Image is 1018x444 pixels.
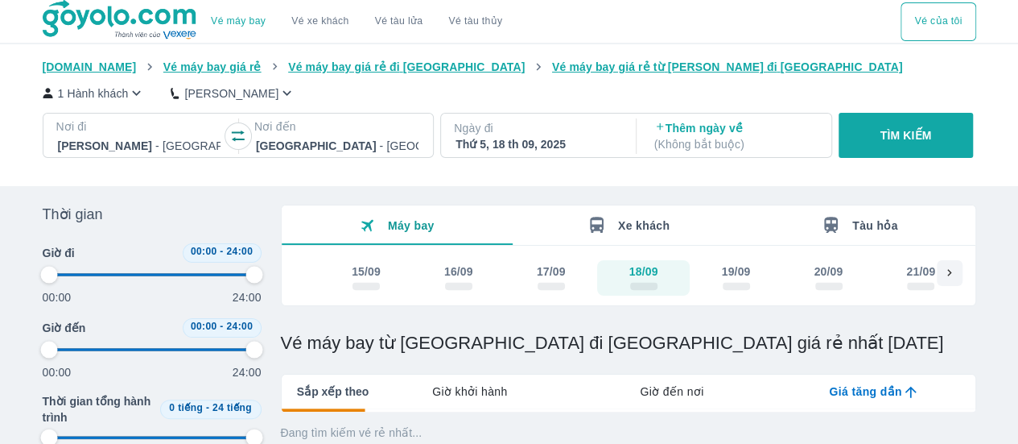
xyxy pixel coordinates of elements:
span: Giờ khởi hành [432,384,507,400]
div: scrollable day and price [320,260,937,296]
span: - [220,321,223,332]
p: [PERSON_NAME] [184,85,278,102]
span: 24:00 [226,321,253,332]
div: choose transportation mode [901,2,975,41]
a: Vé máy bay [211,15,266,27]
p: 24:00 [233,364,262,380]
button: 1 Hành khách [43,85,146,102]
button: Vé của tôi [901,2,975,41]
div: 17/09 [537,263,566,280]
span: - [206,402,209,413]
span: 00:00 [191,321,217,332]
p: Thêm ngày về [654,120,817,152]
div: lab API tabs example [369,375,975,409]
button: Vé tàu thủy [435,2,515,41]
span: Giờ đi [43,245,75,261]
span: 0 tiếng [169,402,203,413]
span: 24 tiếng [212,402,252,413]
a: Vé tàu lửa [362,2,436,41]
p: TÌM KIẾM [880,127,932,143]
div: choose transportation mode [198,2,515,41]
span: Tàu hỏa [852,219,898,232]
span: - [220,246,223,257]
p: ( Không bắt buộc ) [654,136,817,152]
span: Thời gian tổng hành trình [43,393,154,425]
span: Thời gian [43,205,103,224]
span: Giờ đến nơi [640,384,703,400]
span: Giá tăng dần [829,384,901,400]
p: 24:00 [233,289,262,305]
p: 00:00 [43,289,72,305]
div: 20/09 [814,263,843,280]
button: [PERSON_NAME] [171,85,295,102]
span: [DOMAIN_NAME] [43,60,137,73]
span: Vé máy bay giá rẻ [163,60,262,73]
div: 16/09 [444,263,473,280]
p: Đang tìm kiếm vé rẻ nhất... [281,425,976,441]
div: 15/09 [352,263,381,280]
p: 1 Hành khách [58,85,129,102]
p: Nơi đi [56,118,222,135]
h1: Vé máy bay từ [GEOGRAPHIC_DATA] đi [GEOGRAPHIC_DATA] giá rẻ nhất [DATE] [281,332,976,355]
p: 00:00 [43,364,72,380]
p: Nơi đến [254,118,420,135]
div: 21/09 [906,263,935,280]
span: Máy bay [388,219,435,232]
span: 24:00 [226,246,253,257]
span: Sắp xếp theo [297,384,369,400]
span: Giờ đến [43,320,86,336]
button: TÌM KIẾM [839,113,973,158]
a: Vé xe khách [291,15,348,27]
nav: breadcrumb [43,59,976,75]
span: Xe khách [618,219,670,232]
div: 18/09 [629,263,658,280]
span: 00:00 [191,246,217,257]
div: Thứ 5, 18 th 09, 2025 [455,136,618,152]
span: Vé máy bay giá rẻ đi [GEOGRAPHIC_DATA] [288,60,525,73]
div: 19/09 [722,263,751,280]
p: Ngày đi [454,120,620,136]
span: Vé máy bay giá rẻ từ [PERSON_NAME] đi [GEOGRAPHIC_DATA] [552,60,903,73]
